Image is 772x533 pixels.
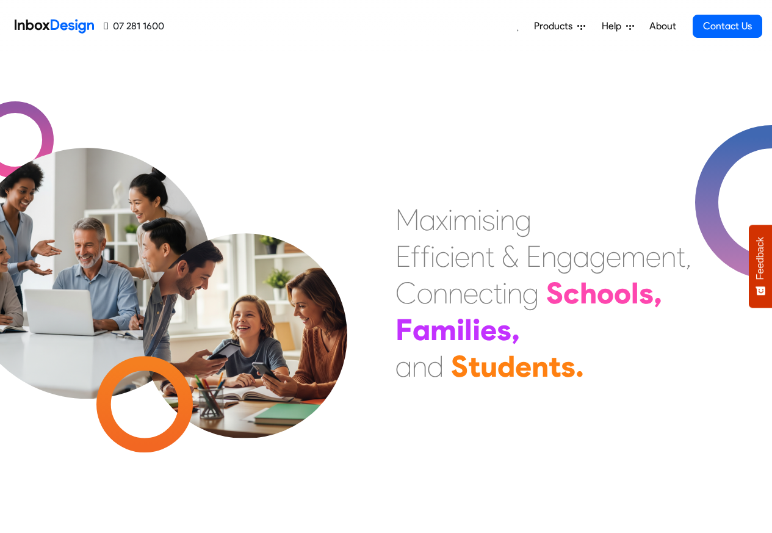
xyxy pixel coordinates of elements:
div: & [502,238,519,275]
div: E [395,238,411,275]
span: Feedback [755,237,766,280]
div: , [654,275,662,311]
div: x [436,201,448,238]
div: n [541,238,557,275]
div: n [412,348,427,385]
div: t [549,348,561,385]
div: e [606,238,621,275]
div: i [477,201,482,238]
div: s [639,275,654,311]
div: n [532,348,549,385]
div: t [676,238,685,275]
button: Feedback - Show survey [749,225,772,308]
div: i [430,238,435,275]
div: a [395,348,412,385]
div: e [455,238,470,275]
div: s [561,348,575,385]
a: 07 281 1600 [104,19,164,34]
div: m [453,201,477,238]
div: e [463,275,478,311]
div: n [507,275,522,311]
div: n [500,201,515,238]
div: h [580,275,597,311]
div: E [526,238,541,275]
div: a [413,311,430,348]
div: a [419,201,436,238]
div: o [614,275,631,311]
a: Products [529,14,590,38]
div: g [557,238,573,275]
div: g [522,275,539,311]
span: Products [534,19,577,34]
div: S [546,275,563,311]
div: , [511,311,520,348]
img: parents_with_child.png [117,183,373,438]
div: e [480,311,497,348]
div: f [420,238,430,275]
div: C [395,275,417,311]
div: d [427,348,444,385]
div: g [590,238,606,275]
div: i [450,238,455,275]
div: M [395,201,419,238]
div: i [472,311,480,348]
a: Contact Us [693,15,762,38]
div: c [478,275,493,311]
div: i [495,201,500,238]
div: l [631,275,639,311]
div: t [493,275,502,311]
div: l [464,311,472,348]
div: u [480,348,497,385]
div: s [497,311,511,348]
div: a [573,238,590,275]
span: Help [602,19,626,34]
div: S [451,348,468,385]
div: . [575,348,584,385]
div: i [448,201,453,238]
div: n [661,238,676,275]
div: e [646,238,661,275]
div: n [433,275,448,311]
div: e [515,348,532,385]
div: n [448,275,463,311]
div: t [468,348,480,385]
div: n [470,238,485,275]
div: i [456,311,464,348]
div: F [395,311,413,348]
div: g [515,201,532,238]
div: Maximising Efficient & Engagement, Connecting Schools, Families, and Students. [395,201,691,385]
a: Help [597,14,639,38]
div: i [502,275,507,311]
a: About [646,14,679,38]
div: f [411,238,420,275]
div: d [497,348,515,385]
div: c [435,238,450,275]
div: m [621,238,646,275]
div: s [482,201,495,238]
div: , [685,238,691,275]
div: o [597,275,614,311]
div: o [417,275,433,311]
div: m [430,311,456,348]
div: t [485,238,494,275]
div: c [563,275,580,311]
